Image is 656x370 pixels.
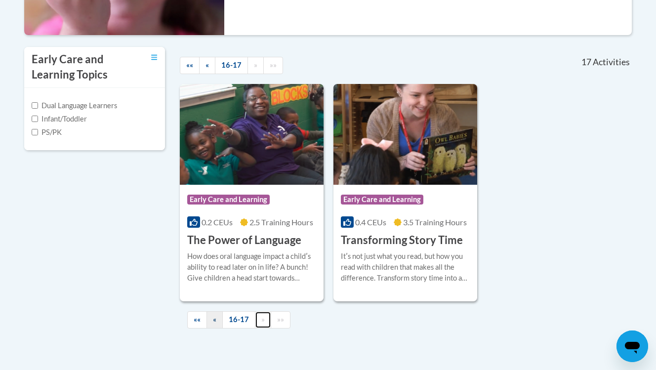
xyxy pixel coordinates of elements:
iframe: Button to launch messaging window [616,330,648,362]
label: PS/PK [32,127,62,138]
span: 0.2 CEUs [202,217,233,227]
img: Course Logo [333,84,477,185]
span: «« [194,315,201,324]
a: 16-17 [215,57,248,74]
span: 17 [581,57,591,68]
a: Course LogoEarly Care and Learning0.2 CEUs2.5 Training Hours The Power of LanguageHow does oral l... [180,84,324,301]
a: Begining [187,311,207,329]
a: End [271,311,290,329]
div: Itʹs not just what you read, but how you read with children that makes all the difference. Transf... [341,251,470,284]
a: Next [255,311,271,329]
span: » [254,61,257,69]
a: Course LogoEarly Care and Learning0.4 CEUs3.5 Training Hours Transforming Story TimeItʹs not just... [333,84,477,301]
span: »» [270,61,277,69]
a: Previous [206,311,223,329]
span: 3.5 Training Hours [403,217,467,227]
span: «« [186,61,193,69]
label: Dual Language Learners [32,100,117,111]
input: Checkbox for Options [32,102,38,109]
span: Early Care and Learning [187,195,270,205]
a: Begining [180,57,200,74]
a: 16-17 [222,311,255,329]
span: « [205,61,209,69]
label: Infant/Toddler [32,114,87,124]
span: Early Care and Learning [341,195,423,205]
span: Activities [593,57,630,68]
span: 2.5 Training Hours [249,217,313,227]
img: Course Logo [180,84,324,185]
a: Previous [199,57,215,74]
h3: Early Care and Learning Topics [32,52,125,82]
span: 0.4 CEUs [355,217,386,227]
span: « [213,315,216,324]
h3: Transforming Story Time [341,233,463,248]
input: Checkbox for Options [32,129,38,135]
a: Toggle collapse [151,52,158,63]
h3: The Power of Language [187,233,301,248]
a: End [263,57,283,74]
a: Next [247,57,264,74]
span: » [261,315,265,324]
div: How does oral language impact a childʹs ability to read later on in life? A bunch! Give children ... [187,251,316,284]
input: Checkbox for Options [32,116,38,122]
span: »» [277,315,284,324]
